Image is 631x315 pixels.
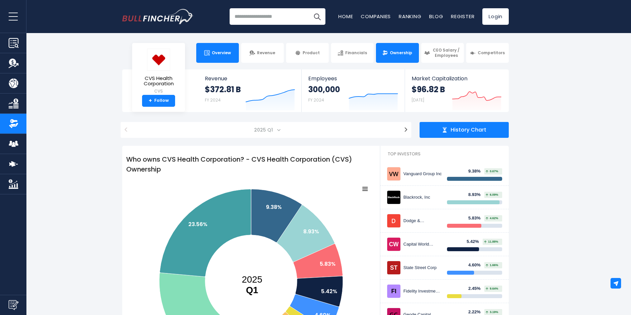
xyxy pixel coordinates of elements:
[198,69,302,112] a: Revenue $372.81 B FY 2024
[121,122,131,138] button: <
[286,43,329,63] a: Product
[212,50,231,56] span: Overview
[303,50,320,56] span: Product
[412,97,424,103] small: [DATE]
[468,262,485,268] div: 4.60%
[205,97,221,103] small: FY 2024
[376,43,419,63] a: Ownership
[468,169,485,174] div: 9.38%
[468,216,485,221] div: 5.83%
[308,97,324,103] small: FY 2024
[308,75,398,82] span: Employees
[412,84,445,95] strong: $96.82 B
[468,309,485,315] div: 2.22%
[137,76,180,87] span: CVS Health Corporation
[320,260,336,268] text: 5.83%
[122,9,194,24] img: Bullfincher logo
[468,192,485,198] div: 8.93%
[321,288,337,295] text: 5.42%
[468,286,485,292] div: 2.45%
[361,13,391,20] a: Companies
[196,43,239,63] a: Overview
[442,127,447,133] img: history chart
[400,122,411,138] button: >
[403,289,442,294] div: Fidelity Investments (FMR)
[380,146,509,162] h2: Top Investors
[399,13,421,20] a: Ranking
[241,43,284,63] a: Revenue
[122,9,193,24] a: Go to homepage
[122,150,380,178] h1: Who owns CVS Health Corporation? - CVS Health Corporation (CVS) Ownership
[246,285,258,295] tspan: Q1
[486,287,498,290] span: 9.64%
[205,75,295,82] span: Revenue
[257,50,275,56] span: Revenue
[9,119,19,129] img: Ownership
[242,274,262,295] text: 2025
[467,239,483,245] div: 5.42%
[338,13,353,20] a: Home
[302,69,404,112] a: Employees 300,000 FY 2024
[390,50,412,56] span: Ownership
[149,98,152,104] strong: +
[137,88,180,94] small: CVS
[451,13,474,20] a: Register
[251,125,277,135] span: 2025 Q1
[188,220,207,228] text: 23.56%
[403,242,442,247] div: Capital World Investors
[308,84,340,95] strong: 300,000
[478,50,505,56] span: Competitors
[309,8,325,25] button: Search
[142,95,175,107] a: +Follow
[135,122,397,138] span: 2025 Q1
[403,265,442,271] div: State Street Corp
[205,84,241,95] strong: $372.81 B
[266,203,282,211] text: 9.38%
[137,48,180,95] a: CVS Health Corporation CVS
[403,171,442,177] div: Vanguard Group Inc
[486,170,498,173] span: 0.67%
[432,48,461,58] span: CEO Salary / Employees
[331,43,374,63] a: Financials
[303,228,319,235] text: 8.93%
[486,311,498,314] span: 3.19%
[486,264,498,267] span: 1.66%
[405,69,508,112] a: Market Capitalization $96.82 B [DATE]
[451,127,486,134] span: History Chart
[412,75,501,82] span: Market Capitalization
[403,195,442,200] div: Blackrock, Inc
[345,50,367,56] span: Financials
[484,240,498,243] span: 11.88%
[486,217,498,220] span: 4.62%
[403,218,442,224] div: Dodge & [PERSON_NAME]
[486,193,498,196] span: 6.09%
[482,8,509,25] a: Login
[429,13,443,20] a: Blog
[466,43,509,63] a: Competitors
[421,43,464,63] a: CEO Salary / Employees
